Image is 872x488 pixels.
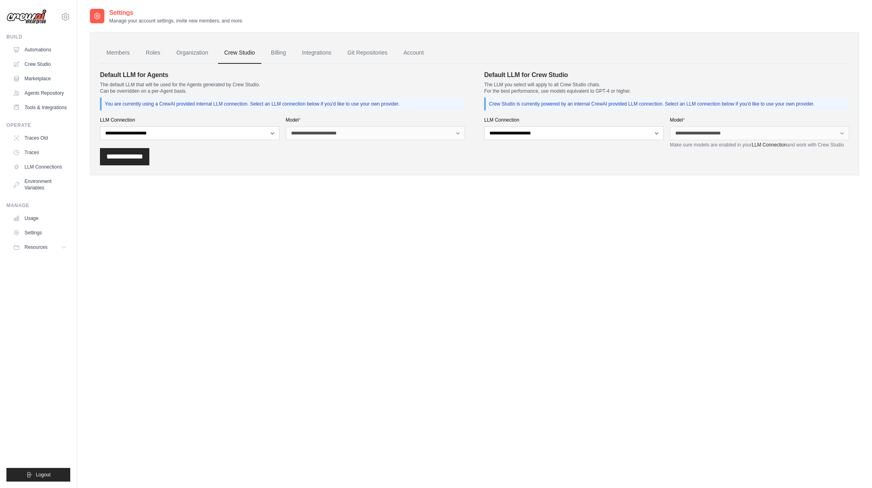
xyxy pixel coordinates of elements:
[139,42,167,64] a: Roles
[670,117,850,123] label: Model
[10,241,70,254] button: Resources
[6,34,70,40] div: Build
[10,101,70,114] a: Tools & Integrations
[100,70,465,80] h4: Default LLM for Agents
[100,42,136,64] a: Members
[752,142,787,148] a: LLM Connection
[218,42,261,64] a: Crew Studio
[10,226,70,239] a: Settings
[265,42,292,64] a: Billing
[10,43,70,56] a: Automations
[10,161,70,173] a: LLM Connections
[10,58,70,71] a: Crew Studio
[36,472,51,478] span: Logout
[105,101,462,107] p: You are currently using a CrewAI provided internal LLM connection. Select an LLM connection below...
[286,117,465,123] label: Model
[10,132,70,144] a: Traces Old
[10,146,70,159] a: Traces
[484,81,849,94] p: The LLM you select will apply to all Crew Studio chats. For the best performance, use models equi...
[6,468,70,482] button: Logout
[10,212,70,225] a: Usage
[484,70,849,80] h4: Default LLM for Crew Studio
[10,72,70,85] a: Marketplace
[170,42,214,64] a: Organization
[6,122,70,128] div: Operate
[100,81,465,94] p: The default LLM that will be used for the Agents generated by Crew Studio. Can be overridden on a...
[10,175,70,194] a: Environment Variables
[10,87,70,100] a: Agents Repository
[341,42,394,64] a: Git Repositories
[670,142,850,148] p: Make sure models are enabled in your and work with Crew Studio
[6,202,70,209] div: Manage
[100,117,279,123] label: LLM Connection
[295,42,338,64] a: Integrations
[24,244,47,250] span: Resources
[6,9,47,24] img: Logo
[484,117,664,123] label: LLM Connection
[397,42,430,64] a: Account
[109,18,243,24] p: Manage your account settings, invite new members, and more.
[489,101,846,107] p: Crew Studio is currently powered by an internal CrewAI provided LLM connection. Select an LLM con...
[109,8,243,18] h2: Settings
